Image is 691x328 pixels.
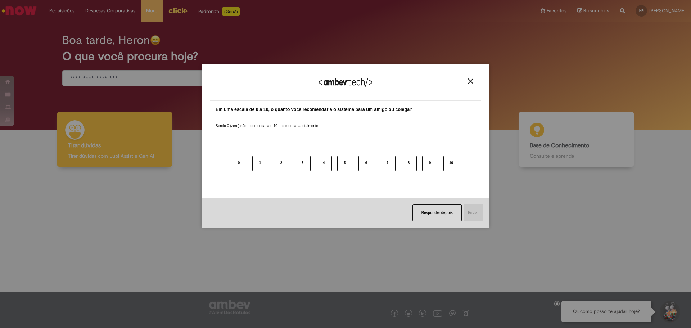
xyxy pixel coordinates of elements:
[231,156,247,171] button: 0
[401,156,417,171] button: 8
[443,156,459,171] button: 10
[468,78,473,84] img: Close
[358,156,374,171] button: 6
[316,156,332,171] button: 4
[319,78,372,87] img: Logo Ambevtech
[412,204,462,221] button: Responder depois
[274,156,289,171] button: 2
[466,78,475,84] button: Close
[252,156,268,171] button: 1
[216,115,319,129] label: Sendo 0 (zero) não recomendaria e 10 recomendaria totalmente.
[216,106,412,113] label: Em uma escala de 0 a 10, o quanto você recomendaria o sistema para um amigo ou colega?
[295,156,311,171] button: 3
[422,156,438,171] button: 9
[380,156,396,171] button: 7
[337,156,353,171] button: 5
